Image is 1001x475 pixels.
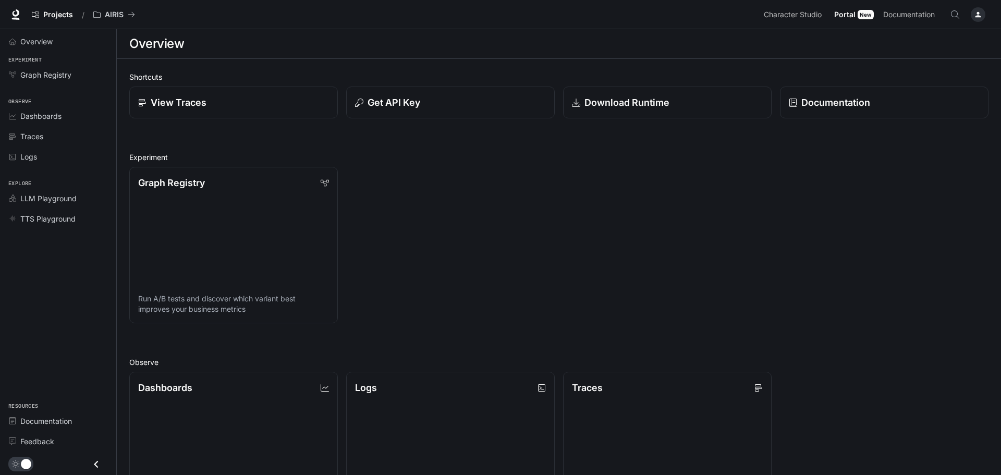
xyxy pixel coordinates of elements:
span: Traces [20,131,43,142]
button: Close drawer [84,454,108,475]
h2: Experiment [129,152,988,163]
span: LLM Playground [20,193,77,204]
a: Graph Registry [4,66,112,84]
p: Graph Registry [138,176,205,190]
h2: Shortcuts [129,71,988,82]
p: Get API Key [368,95,420,109]
span: Feedback [20,436,54,447]
div: New [858,10,874,19]
span: Character Studio [764,8,822,21]
a: Documentation [879,4,943,25]
p: AIRIS [105,10,124,19]
a: Character Studio [760,4,829,25]
a: Documentation [780,87,988,118]
span: Documentation [20,416,72,427]
span: Portal [834,8,856,21]
span: Overview [20,36,53,47]
a: Logs [4,148,112,166]
a: LLM Playground [4,189,112,208]
button: Open Command Menu [945,4,966,25]
button: All workspaces [89,4,140,25]
h1: Overview [129,33,184,54]
span: Dark mode toggle [21,458,31,469]
a: Download Runtime [563,87,772,118]
h2: Observe [129,357,988,368]
a: Dashboards [4,107,112,125]
a: TTS Playground [4,210,112,228]
a: Documentation [4,412,112,430]
span: Graph Registry [20,69,71,80]
span: Logs [20,151,37,162]
p: View Traces [151,95,206,109]
a: PortalNew [830,4,878,25]
button: Get API Key [346,87,555,118]
p: Traces [572,381,603,395]
p: Dashboards [138,381,192,395]
span: Projects [43,10,73,19]
span: Dashboards [20,111,62,121]
span: TTS Playground [20,213,76,224]
a: Go to projects [27,4,78,25]
p: Documentation [801,95,870,109]
div: / [78,9,89,20]
span: Documentation [883,8,935,21]
a: Traces [4,127,112,145]
a: Feedback [4,432,112,450]
p: Run A/B tests and discover which variant best improves your business metrics [138,294,329,314]
a: Graph RegistryRun A/B tests and discover which variant best improves your business metrics [129,167,338,323]
a: View Traces [129,87,338,118]
a: Overview [4,32,112,51]
p: Download Runtime [584,95,669,109]
p: Logs [355,381,377,395]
